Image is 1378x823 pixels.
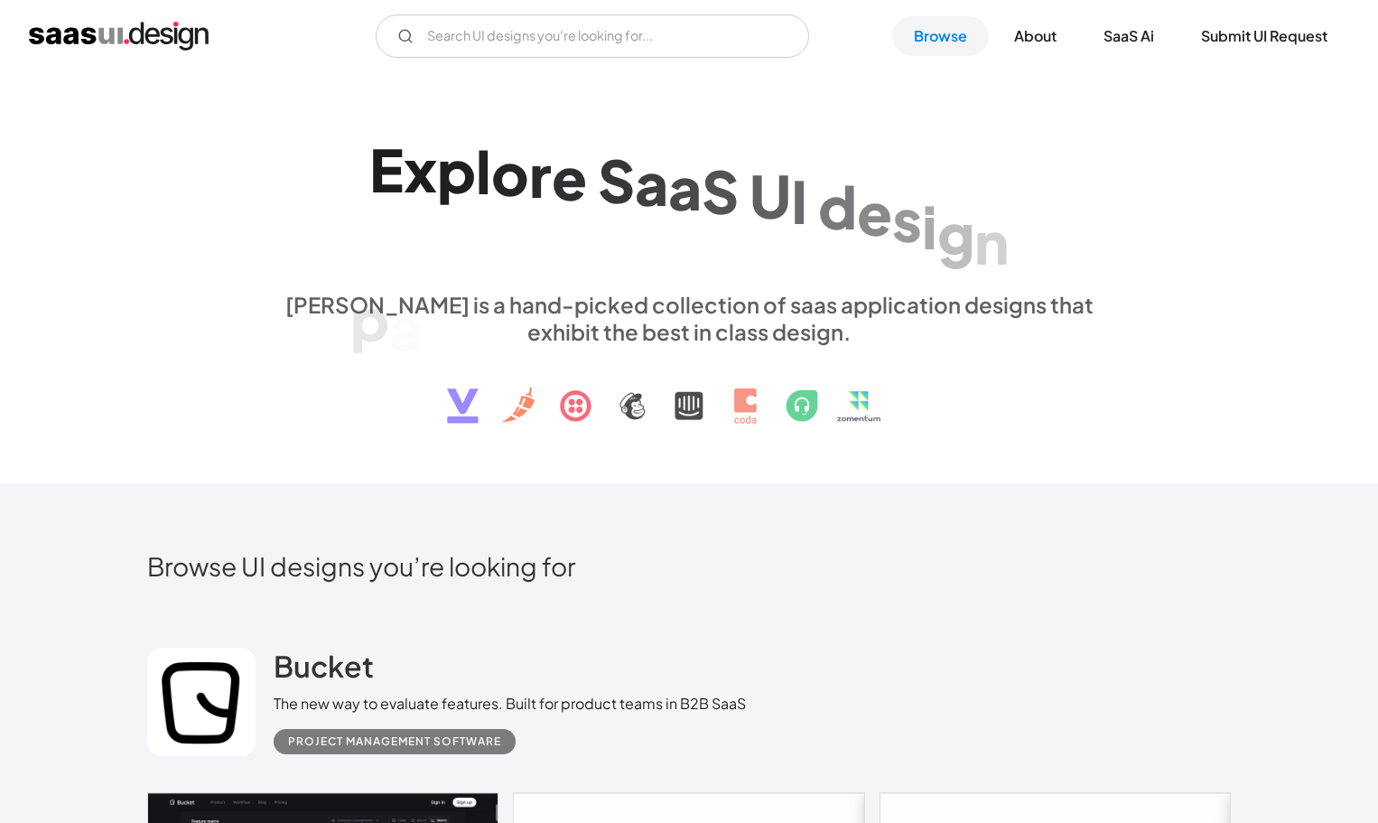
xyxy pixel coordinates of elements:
div: [PERSON_NAME] is a hand-picked collection of saas application designs that exhibit the best in cl... [274,291,1104,345]
div: U [750,161,791,230]
a: SaaS Ai [1082,16,1176,56]
div: p [350,284,389,353]
div: n [974,206,1009,276]
form: Email Form [376,14,809,58]
div: x [404,135,437,204]
h1: Explore SaaS UI design patterns & interactions. [274,135,1104,274]
a: Bucket [274,648,374,693]
div: e [857,178,892,248]
div: r [529,139,552,209]
div: g [937,199,974,268]
h2: Browse UI designs you’re looking for [147,550,1231,582]
div: e [552,142,587,211]
a: Submit UI Request [1179,16,1349,56]
div: The new way to evaluate features. Built for product teams in B2B SaaS [274,693,746,715]
div: p [437,135,476,204]
div: a [635,148,668,218]
a: Browse [892,16,989,56]
div: a [668,152,702,221]
a: About [992,16,1078,56]
div: Project Management Software [288,731,501,753]
img: text, icon, saas logo [415,345,963,439]
div: o [491,137,529,207]
div: a [389,293,423,362]
div: I [791,166,807,236]
div: E [369,135,404,204]
div: S [702,156,739,226]
div: l [476,136,491,206]
div: i [922,191,937,260]
div: d [818,172,857,241]
div: s [892,184,922,254]
div: S [598,145,635,214]
h2: Bucket [274,648,374,684]
input: Search UI designs you're looking for... [376,14,809,58]
a: home [29,22,209,51]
